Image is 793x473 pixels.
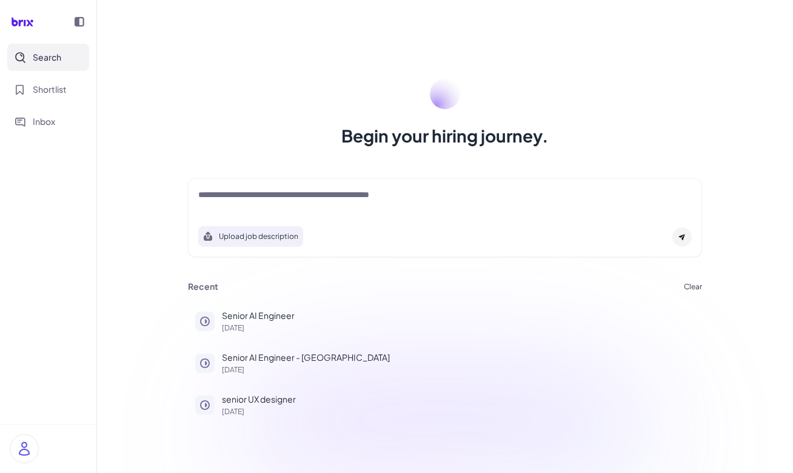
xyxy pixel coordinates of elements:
[222,351,695,364] p: Senior AI Engineer - [GEOGRAPHIC_DATA]
[7,44,89,71] button: Search
[222,408,695,415] p: [DATE]
[10,435,38,463] img: user_logo.png
[7,108,89,135] button: Inbox
[33,115,55,128] span: Inbox
[341,124,549,148] h1: Begin your hiring journey.
[684,283,702,290] button: Clear
[188,386,702,423] button: senior UX designer[DATE]
[222,393,695,406] p: senior UX designer
[188,281,218,292] h3: Recent
[222,366,695,374] p: [DATE]
[7,76,89,103] button: Shortlist
[33,51,61,64] span: Search
[222,309,695,322] p: Senior AI Engineer
[188,344,702,381] button: Senior AI Engineer - [GEOGRAPHIC_DATA][DATE]
[222,324,695,332] p: [DATE]
[198,226,303,247] button: Search using job description
[33,83,67,96] span: Shortlist
[188,302,702,339] button: Senior AI Engineer[DATE]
